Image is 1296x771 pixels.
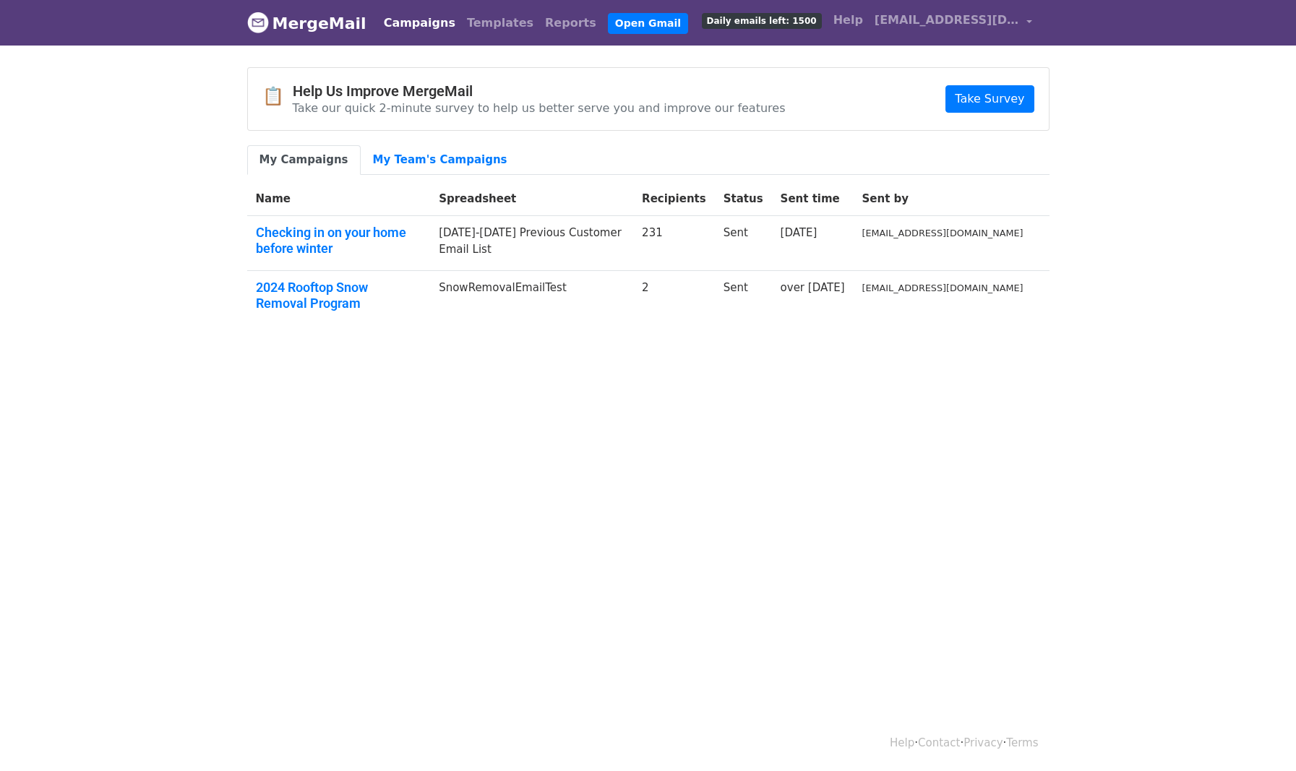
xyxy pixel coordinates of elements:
[256,280,422,311] a: 2024 Rooftop Snow Removal Program
[696,6,828,35] a: Daily emails left: 1500
[378,9,461,38] a: Campaigns
[262,86,293,107] span: 📋
[633,271,715,326] td: 2
[293,100,786,116] p: Take our quick 2-minute survey to help us better serve you and improve our features
[781,281,845,294] a: over [DATE]
[918,736,960,749] a: Contact
[828,6,869,35] a: Help
[247,12,269,33] img: MergeMail logo
[608,13,688,34] a: Open Gmail
[964,736,1003,749] a: Privacy
[715,216,772,271] td: Sent
[854,182,1032,216] th: Sent by
[702,13,822,29] span: Daily emails left: 1500
[890,736,914,749] a: Help
[633,216,715,271] td: 231
[361,145,520,175] a: My Team's Campaigns
[430,271,633,326] td: SnowRemovalEmailTest
[247,145,361,175] a: My Campaigns
[715,271,772,326] td: Sent
[862,283,1024,293] small: [EMAIL_ADDRESS][DOMAIN_NAME]
[869,6,1038,40] a: [EMAIL_ADDRESS][DOMAIN_NAME]
[772,182,854,216] th: Sent time
[633,182,715,216] th: Recipients
[539,9,602,38] a: Reports
[247,8,366,38] a: MergeMail
[430,182,633,216] th: Spreadsheet
[461,9,539,38] a: Templates
[781,226,817,239] a: [DATE]
[862,228,1024,238] small: [EMAIL_ADDRESS][DOMAIN_NAME]
[247,182,431,216] th: Name
[945,85,1034,113] a: Take Survey
[875,12,1019,29] span: [EMAIL_ADDRESS][DOMAIN_NAME]
[1006,736,1038,749] a: Terms
[715,182,772,216] th: Status
[256,225,422,256] a: Checking in on your home before winter
[293,82,786,100] h4: Help Us Improve MergeMail
[430,216,633,271] td: [DATE]-[DATE] Previous Customer Email List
